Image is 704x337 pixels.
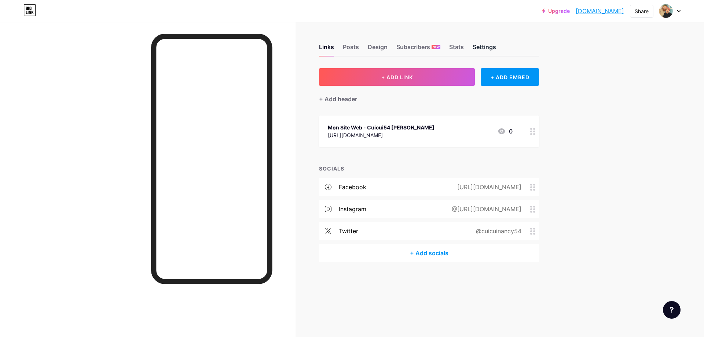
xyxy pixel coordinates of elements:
[339,183,366,191] div: facebook
[328,124,434,131] div: Mon Site Web - Cuicui54 [PERSON_NAME]
[319,43,334,56] div: Links
[635,7,649,15] div: Share
[440,205,530,213] div: @[URL][DOMAIN_NAME]
[319,68,475,86] button: + ADD LINK
[433,45,440,49] span: NEW
[497,127,513,136] div: 0
[542,8,570,14] a: Upgrade
[381,74,413,80] span: + ADD LINK
[473,43,496,56] div: Settings
[319,95,357,103] div: + Add header
[396,43,440,56] div: Subscribers
[343,43,359,56] div: Posts
[576,7,624,15] a: [DOMAIN_NAME]
[481,68,539,86] div: + ADD EMBED
[328,131,434,139] div: [URL][DOMAIN_NAME]
[464,227,530,235] div: @cuicuinancy54
[319,165,539,172] div: SOCIALS
[659,4,673,18] img: cuicui
[445,183,530,191] div: [URL][DOMAIN_NAME]
[368,43,388,56] div: Design
[339,227,358,235] div: twitter
[319,244,539,262] div: + Add socials
[449,43,464,56] div: Stats
[339,205,366,213] div: instagram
